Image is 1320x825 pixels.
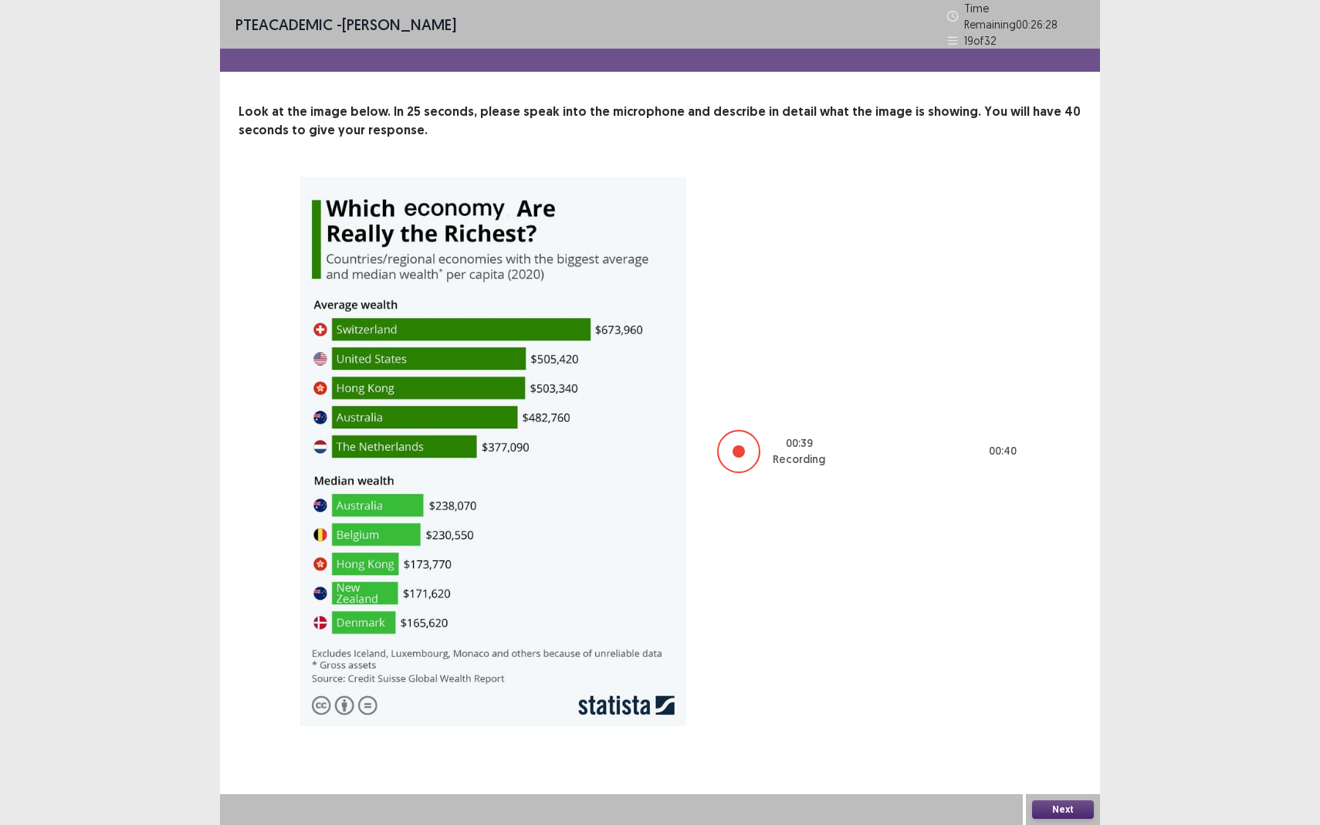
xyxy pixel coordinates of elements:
[235,15,333,34] span: PTE academic
[773,451,825,468] p: Recording
[300,177,686,726] img: image-description
[235,13,456,36] p: - [PERSON_NAME]
[964,32,997,49] p: 19 of 32
[989,443,1017,459] p: 00 : 40
[786,435,813,451] p: 00 : 39
[1032,800,1094,819] button: Next
[239,103,1081,140] p: Look at the image below. In 25 seconds, please speak into the microphone and describe in detail w...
